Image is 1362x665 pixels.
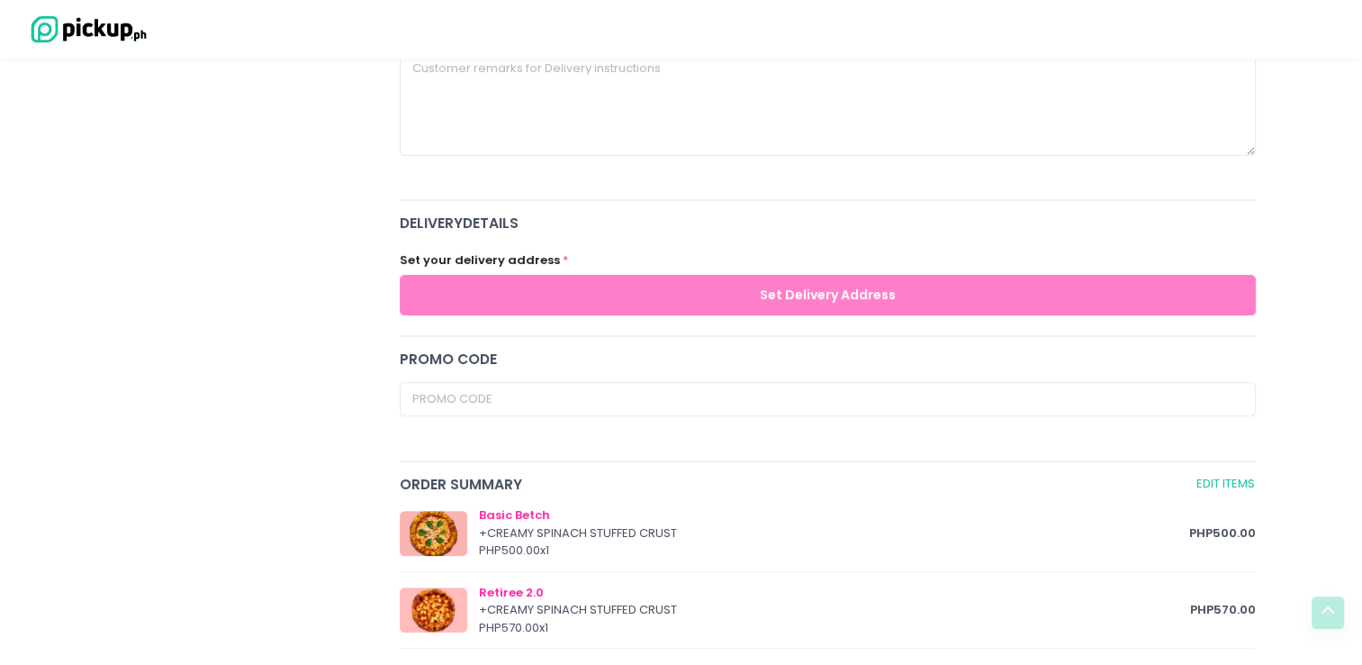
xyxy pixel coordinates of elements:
[479,542,1190,560] div: PHP 500.00 x 1
[23,14,149,45] img: logo
[400,349,1257,369] div: Promo code
[400,213,1257,233] span: delivery Details
[1195,474,1256,495] a: Edit Items
[400,275,1257,315] button: Set Delivery Address
[479,601,1191,619] div: + CREAMY SPINACH STUFFED CRUST
[400,251,560,269] label: Set your delivery address
[479,506,1190,524] div: Basic Betch
[479,619,1191,637] div: PHP 570.00 x 1
[1190,601,1256,619] span: PHP 570.00
[1189,524,1256,542] span: PHP 500.00
[479,584,1191,602] div: Retiree 2.0
[400,474,1193,495] span: Order Summary
[479,524,1190,542] div: + CREAMY SPINACH STUFFED CRUST
[400,382,1257,416] input: Promo Code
